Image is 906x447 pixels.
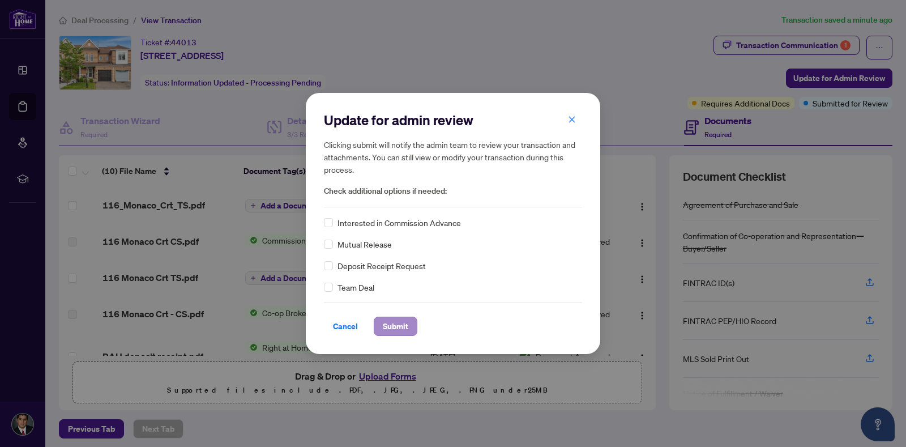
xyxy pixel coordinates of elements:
[324,111,582,129] h2: Update for admin review
[383,317,408,335] span: Submit
[333,317,358,335] span: Cancel
[337,216,461,229] span: Interested in Commission Advance
[337,259,426,272] span: Deposit Receipt Request
[324,317,367,336] button: Cancel
[568,116,576,124] span: close
[374,317,417,336] button: Submit
[337,281,374,293] span: Team Deal
[324,138,582,176] h5: Clicking submit will notify the admin team to review your transaction and attachments. You can st...
[337,238,392,250] span: Mutual Release
[324,185,582,198] span: Check additional options if needed:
